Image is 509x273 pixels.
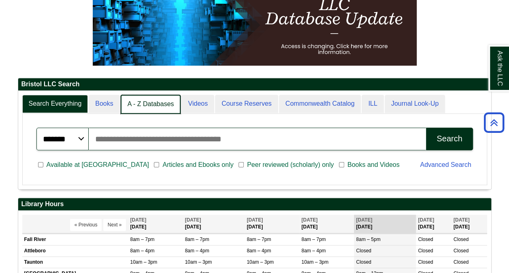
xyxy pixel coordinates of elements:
[130,217,146,223] span: [DATE]
[418,248,433,254] span: Closed
[89,95,119,113] a: Books
[22,245,128,256] td: Attleboro
[247,259,274,265] span: 10am – 3pm
[130,248,154,254] span: 8am – 4pm
[185,217,201,223] span: [DATE]
[247,217,263,223] span: [DATE]
[481,117,507,128] a: Back to Top
[454,259,469,265] span: Closed
[18,198,491,211] h2: Library Hours
[420,161,471,168] a: Advanced Search
[247,248,271,254] span: 8am – 4pm
[18,78,491,91] h2: Bristol LLC Search
[301,237,326,242] span: 8am – 7pm
[454,217,470,223] span: [DATE]
[279,95,361,113] a: Commonwealth Catalog
[185,248,209,254] span: 8am – 4pm
[362,95,383,113] a: ILL
[418,237,433,242] span: Closed
[70,219,102,231] button: « Previous
[244,160,337,170] span: Peer reviewed (scholarly) only
[185,237,209,242] span: 8am – 7pm
[245,215,299,233] th: [DATE]
[154,161,159,168] input: Articles and Ebooks only
[356,217,372,223] span: [DATE]
[130,237,154,242] span: 8am – 7pm
[451,215,487,233] th: [DATE]
[418,217,434,223] span: [DATE]
[38,161,43,168] input: Available at [GEOGRAPHIC_DATA]
[354,215,416,233] th: [DATE]
[301,248,326,254] span: 8am – 4pm
[426,128,473,150] button: Search
[181,95,214,113] a: Videos
[356,248,371,254] span: Closed
[247,237,271,242] span: 8am – 7pm
[416,215,451,233] th: [DATE]
[301,259,328,265] span: 10am – 3pm
[344,160,403,170] span: Books and Videos
[339,161,344,168] input: Books and Videos
[130,259,157,265] span: 10am – 3pm
[43,160,152,170] span: Available at [GEOGRAPHIC_DATA]
[22,256,128,268] td: Taunton
[454,248,469,254] span: Closed
[22,95,88,113] a: Search Everything
[437,134,462,143] div: Search
[356,237,380,242] span: 8am – 5pm
[159,160,236,170] span: Articles and Ebooks only
[356,259,371,265] span: Closed
[418,259,433,265] span: Closed
[103,219,126,231] button: Next »
[299,215,354,233] th: [DATE]
[183,215,245,233] th: [DATE]
[121,95,181,114] a: A - Z Databases
[185,259,212,265] span: 10am – 3pm
[22,234,128,245] td: Fall River
[215,95,278,113] a: Course Reserves
[128,215,183,233] th: [DATE]
[301,217,317,223] span: [DATE]
[454,237,469,242] span: Closed
[385,95,445,113] a: Journal Look-Up
[239,161,244,168] input: Peer reviewed (scholarly) only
